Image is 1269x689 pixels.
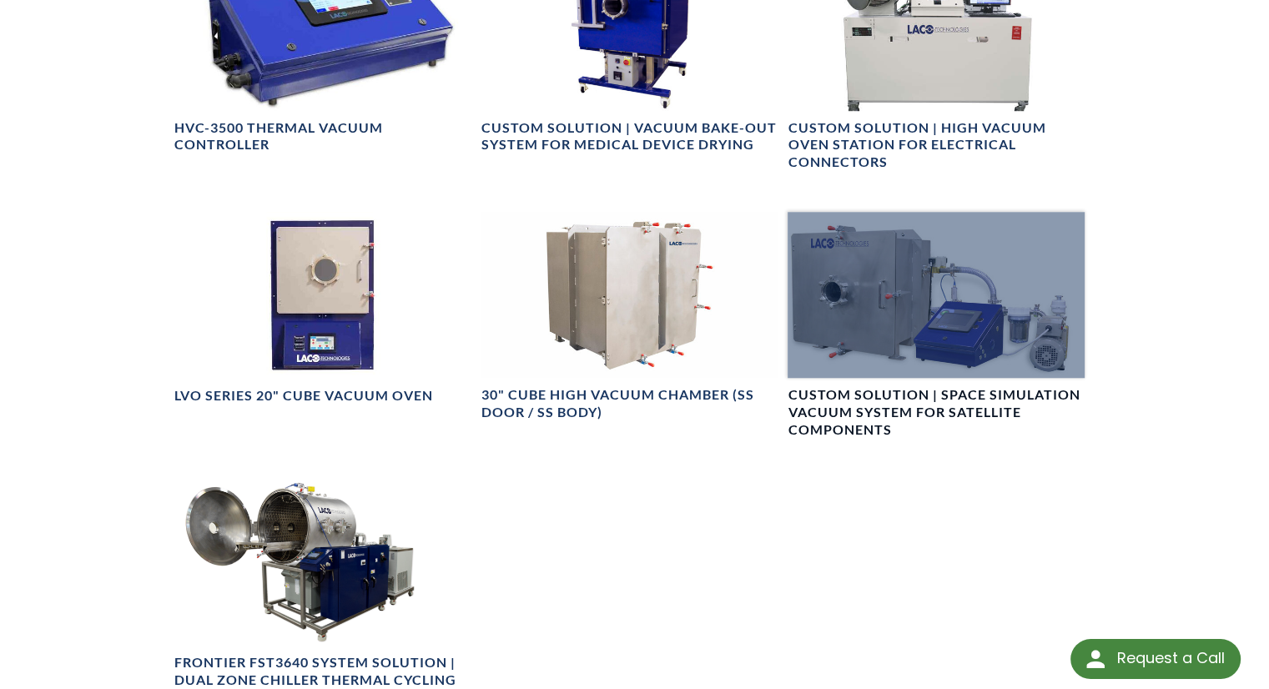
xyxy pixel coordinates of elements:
h4: HVC-3500 Thermal Vacuum Controller [174,119,471,154]
img: round button [1082,646,1109,672]
h4: 30" Cube High Vacuum Chamber (SS Door / SS Body) [481,386,778,421]
div: Request a Call [1116,639,1224,677]
a: LVC303030-3322-CH SS Vacuum Chamber left side angle view30" Cube High Vacuum Chamber (SS Door / S... [481,212,778,422]
div: Request a Call [1070,639,1241,679]
a: Turbo Vacuum System for Satellite Component TestingCustom Solution | Space Simulation Vacuum Syst... [788,212,1085,440]
h4: Custom Solution | Space Simulation Vacuum System for Satellite Components [788,386,1085,438]
a: Vacuum Oven Cube Front Aluminum Door, front viewLVO Series 20" Cube Vacuum Oven [174,212,471,405]
h4: Custom Solution | High Vacuum Oven Station for Electrical Connectors [788,119,1085,171]
h4: LVO Series 20" Cube Vacuum Oven [174,387,433,405]
h4: Custom Solution | Vacuum Bake-Out System for Medical Device Drying [481,119,778,154]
